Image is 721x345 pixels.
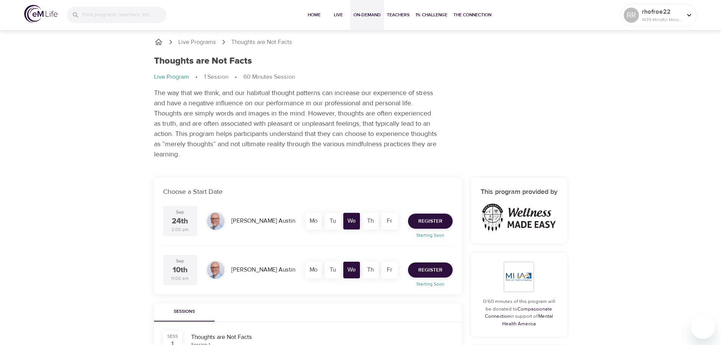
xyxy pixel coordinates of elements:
[243,73,295,81] p: 60 Minutes Session
[381,262,398,278] div: Fr
[624,8,639,23] div: RR
[453,11,491,19] span: The Connection
[154,73,189,81] p: Live Program
[176,258,184,264] div: Sep
[24,5,58,23] img: logo
[178,38,216,47] a: Live Programs
[480,187,558,198] h6: This program provided by
[154,56,252,67] h1: Thoughts are Not Facts
[485,306,552,320] a: Compassionate Connection
[154,88,438,159] p: The way that we think, and our habitual thought patterns can increase our experience of stress an...
[642,7,682,16] p: rhofroe22
[191,333,453,342] div: Thoughts are Not Facts
[171,275,189,282] div: 11:00 am
[362,262,379,278] div: Th
[324,213,341,229] div: Tu
[329,11,347,19] span: Live
[408,214,453,229] button: Register
[408,262,453,278] button: Register
[381,213,398,229] div: Fr
[305,262,322,278] div: Mo
[228,214,298,228] div: [PERSON_NAME] Austin
[691,315,715,339] iframe: Button to launch messaging window
[154,37,567,47] nav: breadcrumb
[416,11,447,19] span: 1% Challenge
[403,232,457,239] p: Starting Soon
[83,7,167,23] input: Find programs, teachers, etc...
[172,216,188,227] div: 24th
[173,265,188,276] div: 10th
[231,38,292,47] p: Thoughts are Not Facts
[642,16,682,23] p: 1439 Mindful Minutes
[167,333,178,340] div: SESS
[418,265,442,275] span: Register
[324,262,341,278] div: Tu
[343,213,360,229] div: We
[387,11,410,19] span: Teachers
[482,204,556,232] img: WellnessMadeEasy_w-Shield.png
[353,11,381,19] span: On-Demand
[228,262,298,277] div: [PERSON_NAME] Austin
[204,73,228,81] p: 1 Session
[480,298,558,328] p: 0/60 minutes of this program will be donated to in support of
[159,308,210,316] span: Sessions
[305,213,322,229] div: Mo
[403,281,457,287] p: Starting Soon
[163,187,453,197] p: Choose a Start Date
[418,217,442,226] span: Register
[176,209,184,215] div: Sep
[154,73,567,82] nav: breadcrumb
[343,262,360,278] div: We
[171,226,189,233] div: 2:00 pm
[305,11,323,19] span: Home
[502,313,553,327] a: Mental Health America
[362,213,379,229] div: Th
